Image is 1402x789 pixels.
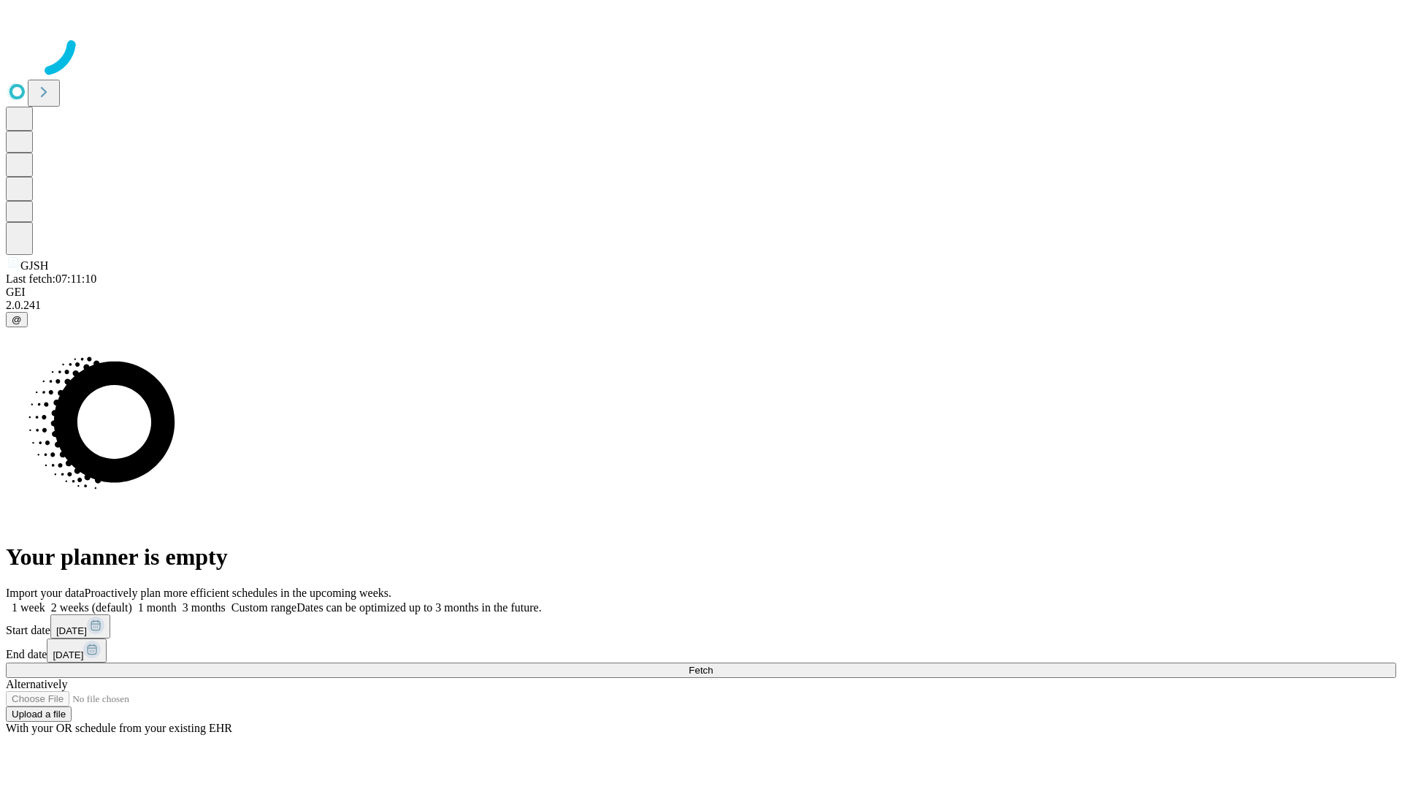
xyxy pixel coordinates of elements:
[6,272,96,285] span: Last fetch: 07:11:10
[183,601,226,614] span: 3 months
[138,601,177,614] span: 1 month
[51,601,132,614] span: 2 weeks (default)
[6,663,1396,678] button: Fetch
[6,722,232,734] span: With your OR schedule from your existing EHR
[20,259,48,272] span: GJSH
[53,649,83,660] span: [DATE]
[56,625,87,636] span: [DATE]
[6,678,67,690] span: Alternatively
[689,665,713,676] span: Fetch
[12,601,45,614] span: 1 week
[6,706,72,722] button: Upload a file
[6,299,1396,312] div: 2.0.241
[6,544,1396,571] h1: Your planner is empty
[6,312,28,327] button: @
[231,601,296,614] span: Custom range
[12,314,22,325] span: @
[50,614,110,639] button: [DATE]
[6,614,1396,639] div: Start date
[47,639,107,663] button: [DATE]
[6,639,1396,663] div: End date
[85,587,391,599] span: Proactively plan more efficient schedules in the upcoming weeks.
[6,286,1396,299] div: GEI
[6,587,85,599] span: Import your data
[296,601,541,614] span: Dates can be optimized up to 3 months in the future.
